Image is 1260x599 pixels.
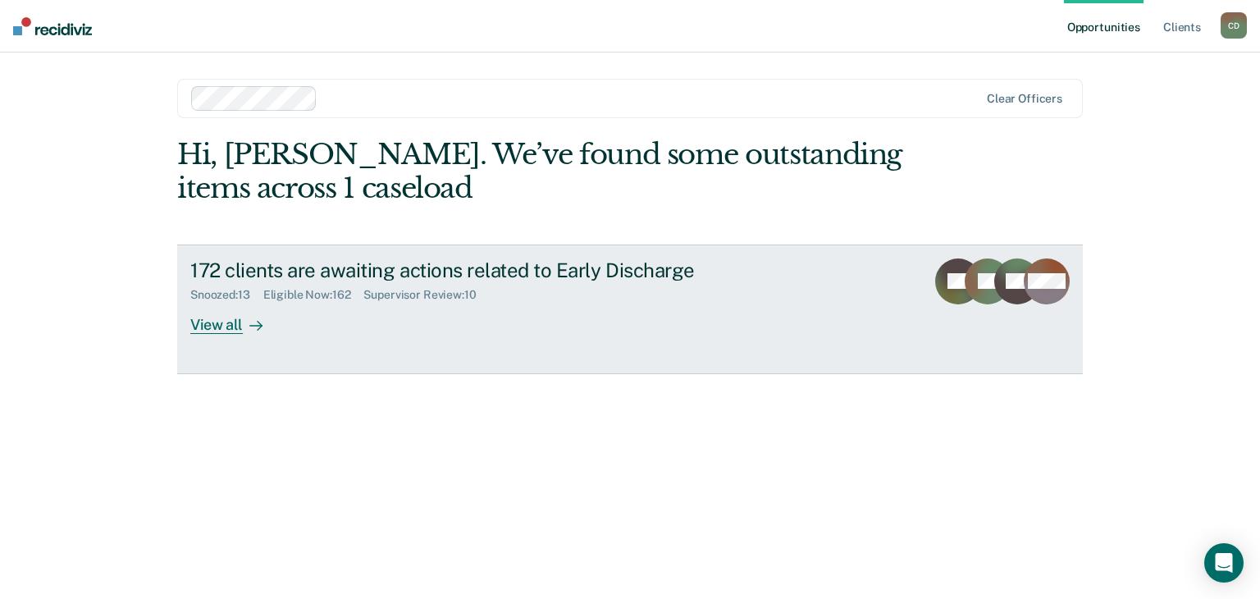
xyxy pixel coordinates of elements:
div: Open Intercom Messenger [1204,543,1244,583]
div: Hi, [PERSON_NAME]. We’ve found some outstanding items across 1 caseload [177,138,902,205]
a: 172 clients are awaiting actions related to Early DischargeSnoozed:13Eligible Now:162Supervisor R... [177,245,1083,374]
img: Recidiviz [13,17,92,35]
div: 172 clients are awaiting actions related to Early Discharge [190,258,766,282]
div: Supervisor Review : 10 [363,288,489,302]
div: View all [190,302,282,334]
div: Eligible Now : 162 [263,288,364,302]
button: CD [1221,12,1247,39]
div: C D [1221,12,1247,39]
div: Clear officers [987,92,1062,106]
div: Snoozed : 13 [190,288,263,302]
